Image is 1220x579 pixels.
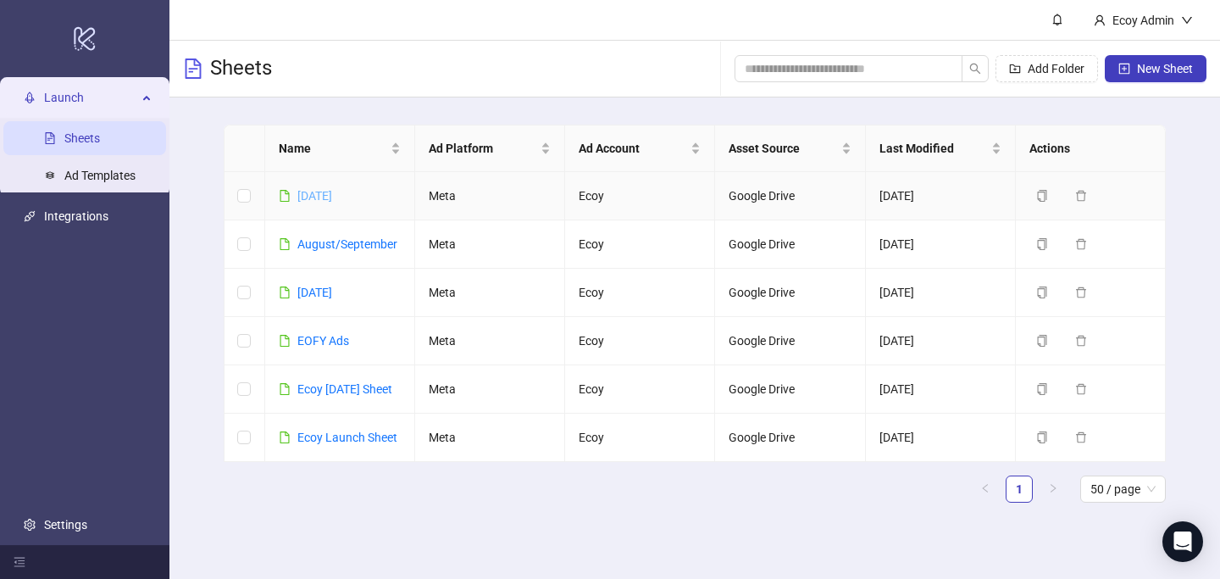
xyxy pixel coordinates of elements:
span: delete [1075,431,1087,443]
span: search [969,63,981,75]
span: file [279,190,291,202]
span: plus-square [1118,63,1130,75]
td: Ecoy [565,317,715,365]
td: Google Drive [715,172,865,220]
td: Meta [415,317,565,365]
th: Ad Account [565,125,715,172]
td: Google Drive [715,414,865,462]
a: [DATE] [297,189,332,203]
span: Add Folder [1028,62,1084,75]
span: file [279,287,291,298]
a: 1 [1006,476,1032,502]
button: left [972,476,999,503]
td: Google Drive [715,365,865,414]
div: Open Intercom Messenger [1162,521,1203,562]
td: Ecoy [565,269,715,317]
span: file [279,383,291,395]
a: Ecoy [DATE] Sheet [297,382,392,396]
span: 50 / page [1090,476,1156,502]
div: Ecoy Admin [1106,11,1181,30]
td: [DATE] [866,317,1016,365]
span: copy [1036,287,1048,298]
span: Last Modified [879,139,988,158]
span: menu-fold [14,556,25,568]
th: Asset Source [715,125,865,172]
td: Google Drive [715,220,865,269]
td: [DATE] [866,365,1016,414]
span: right [1048,483,1058,493]
td: [DATE] [866,269,1016,317]
span: file [279,238,291,250]
a: Ecoy Launch Sheet [297,431,397,444]
a: Settings [44,518,87,532]
th: Ad Platform [415,125,565,172]
span: Name [279,139,387,158]
li: 1 [1006,476,1033,503]
td: Meta [415,172,565,220]
th: Actions [1016,125,1166,172]
td: Ecoy [565,414,715,462]
th: Name [265,125,415,172]
h3: Sheets [210,55,272,82]
td: [DATE] [866,414,1016,462]
span: rocket [24,92,36,103]
span: Launch [44,81,137,114]
span: delete [1075,238,1087,250]
span: bell [1051,14,1063,25]
button: right [1040,476,1067,503]
a: Sheets [64,131,100,145]
a: Ad Templates [64,169,136,182]
span: folder-add [1009,63,1021,75]
span: delete [1075,190,1087,202]
span: copy [1036,190,1048,202]
span: New Sheet [1137,62,1193,75]
td: Google Drive [715,269,865,317]
span: Ad Account [579,139,687,158]
td: Ecoy [565,172,715,220]
td: Meta [415,269,565,317]
td: Meta [415,365,565,414]
a: [DATE] [297,286,332,299]
a: Integrations [44,209,108,223]
li: Next Page [1040,476,1067,503]
span: user [1094,14,1106,26]
span: Asset Source [729,139,837,158]
span: copy [1036,431,1048,443]
a: EOFY Ads [297,334,349,348]
span: delete [1075,287,1087,298]
td: [DATE] [866,220,1016,269]
div: Page Size [1080,476,1166,503]
button: Add Folder [995,55,1098,82]
li: Previous Page [972,476,999,503]
span: file [279,431,291,443]
span: copy [1036,238,1048,250]
span: down [1181,14,1193,26]
span: delete [1075,383,1087,395]
a: August/September [297,237,397,251]
span: copy [1036,383,1048,395]
td: Google Drive [715,317,865,365]
th: Last Modified [866,125,1016,172]
span: delete [1075,335,1087,347]
span: copy [1036,335,1048,347]
button: New Sheet [1105,55,1206,82]
td: [DATE] [866,172,1016,220]
td: Meta [415,414,565,462]
span: Ad Platform [429,139,537,158]
span: file-text [183,58,203,79]
td: Ecoy [565,220,715,269]
span: file [279,335,291,347]
td: Ecoy [565,365,715,414]
span: left [980,483,990,493]
td: Meta [415,220,565,269]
